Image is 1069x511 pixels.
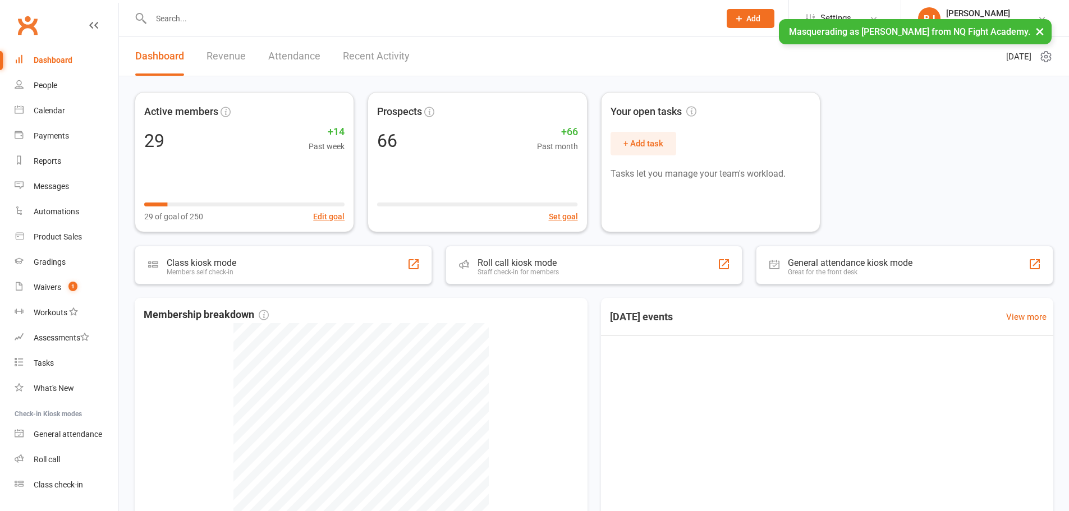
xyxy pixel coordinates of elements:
div: Dashboard [34,56,72,65]
span: [DATE] [1006,50,1031,63]
span: Past month [537,140,578,153]
a: Payments [15,123,118,149]
div: Members self check-in [167,268,236,276]
a: Calendar [15,98,118,123]
span: Past week [309,140,345,153]
h3: [DATE] events [601,307,682,327]
button: Add [727,9,774,28]
a: Recent Activity [343,37,410,76]
div: Tasks [34,358,54,367]
div: Reports [34,156,61,165]
button: × [1030,19,1050,43]
div: Assessments [34,333,89,342]
div: Great for the front desk [788,268,912,276]
div: Gradings [34,257,66,266]
span: Membership breakdown [144,307,269,323]
span: Masquerading as [PERSON_NAME] from NQ Fight Academy. [789,26,1030,37]
div: Staff check-in for members [478,268,559,276]
span: Active members [144,104,218,120]
button: Edit goal [313,210,345,223]
a: What's New [15,376,118,401]
a: View more [1006,310,1047,324]
span: Settings [820,6,851,31]
a: Workouts [15,300,118,325]
a: Class kiosk mode [15,472,118,498]
div: [PERSON_NAME] [946,8,1011,19]
span: Your open tasks [611,104,696,120]
a: Dashboard [15,48,118,73]
a: Attendance [268,37,320,76]
a: Gradings [15,250,118,275]
div: BJ [918,7,940,30]
div: What's New [34,384,74,393]
a: Product Sales [15,224,118,250]
div: Product Sales [34,232,82,241]
a: Tasks [15,351,118,376]
div: Automations [34,207,79,216]
span: +14 [309,124,345,140]
button: Set goal [549,210,578,223]
div: 66 [377,132,397,150]
a: General attendance kiosk mode [15,422,118,447]
a: Automations [15,199,118,224]
span: Add [746,14,760,23]
a: Messages [15,174,118,199]
a: Roll call [15,447,118,472]
button: + Add task [611,132,676,155]
a: Waivers 1 [15,275,118,300]
a: Dashboard [135,37,184,76]
span: Prospects [377,104,422,120]
div: Class check-in [34,480,83,489]
span: +66 [537,124,578,140]
a: Assessments [15,325,118,351]
span: 29 of goal of 250 [144,210,203,223]
a: People [15,73,118,98]
div: General attendance [34,430,102,439]
div: Roll call [34,455,60,464]
span: 1 [68,282,77,291]
div: NQ Fight Academy [946,19,1011,29]
div: General attendance kiosk mode [788,257,912,268]
p: Tasks let you manage your team's workload. [611,167,811,181]
a: Revenue [207,37,246,76]
a: Clubworx [13,11,42,39]
div: Roll call kiosk mode [478,257,559,268]
div: Calendar [34,106,65,115]
div: Workouts [34,308,67,317]
div: 29 [144,132,164,150]
a: Reports [15,149,118,174]
div: Payments [34,131,69,140]
div: Waivers [34,283,61,292]
div: Class kiosk mode [167,257,236,268]
div: People [34,81,57,90]
input: Search... [148,11,712,26]
div: Messages [34,182,69,191]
